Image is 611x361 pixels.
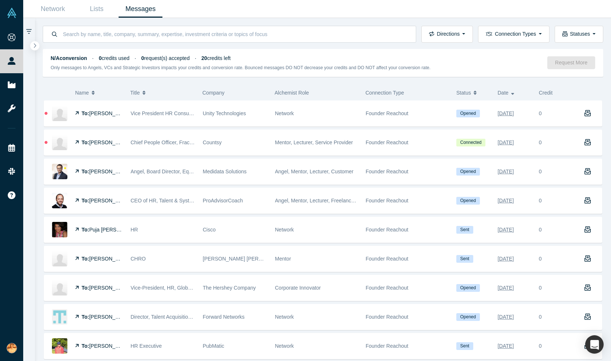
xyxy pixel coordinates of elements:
[82,343,89,349] strong: To:
[89,139,131,145] span: [PERSON_NAME]
[275,110,294,116] span: Network
[141,55,144,61] strong: 0
[275,227,294,233] span: Network
[366,110,408,116] span: Founder Reachout
[203,110,246,116] span: Unity Technologies
[498,85,531,100] button: Date
[456,168,480,176] span: Opened
[89,110,131,116] span: [PERSON_NAME]
[456,313,480,321] span: Opened
[131,139,292,145] span: Chief People Officer, Fractional HR Consultant, Startup People Advisor
[131,285,216,291] span: Vice-President, HR, Global Functions
[539,284,542,292] div: 0
[131,314,205,320] span: Director, Talent Acquisition & HR
[92,55,94,61] span: ·
[131,227,138,233] span: HR
[275,343,294,349] span: Network
[421,26,473,43] button: Directions
[366,139,408,145] span: Founder Reachout
[498,136,514,149] div: [DATE]
[52,309,67,325] img: Steve Pace's Profile Image
[131,198,225,203] span: CEO of HR, Talent & Systems Consulting
[498,252,514,265] div: [DATE]
[456,110,480,117] span: Opened
[135,55,136,61] span: ·
[99,55,102,61] strong: 0
[366,343,408,349] span: Founder Reachout
[119,0,162,18] a: Messages
[82,139,89,145] strong: To:
[366,285,408,291] span: Founder Reachout
[275,169,354,174] span: Angel, Mentor, Lecturer, Customer
[456,255,473,263] span: Sent
[82,285,89,291] strong: To:
[366,314,408,320] span: Founder Reachout
[89,343,131,349] span: [PERSON_NAME]
[456,197,480,205] span: Opened
[52,222,67,237] img: Puja Sehgal Jaspal's Profile Image
[498,107,514,120] div: [DATE]
[203,343,224,349] span: PubMatic
[52,280,67,295] img: Chris Scalia's Profile Image
[203,169,247,174] span: Medidata Solutions
[203,314,245,320] span: Forward Networks
[89,227,143,233] span: Puja [PERSON_NAME]
[456,85,471,100] span: Status
[51,65,431,70] small: Only messages to Angels, VCs and Strategic Investors impacts your credits and conversion rate. Bo...
[52,338,67,354] img: Swaroop Kulkarni's Profile Image
[456,85,490,100] button: Status
[131,343,162,349] span: HR Executive
[539,139,542,146] div: 0
[52,106,67,121] img: Scott Pitasky's Profile Image
[131,110,198,116] span: Vice President HR Consumer
[456,284,480,292] span: Opened
[498,194,514,207] div: [DATE]
[131,169,233,174] span: Angel, Board Director, Equity Advisor, CHRO
[203,285,256,291] span: The Hershey Company
[539,255,542,263] div: 0
[82,314,89,320] strong: To:
[539,342,542,350] div: 0
[89,256,131,262] span: [PERSON_NAME]
[456,226,473,234] span: Sent
[52,135,67,150] img: Seema Desai's Profile Image
[203,139,222,145] span: Countsy
[75,85,123,100] button: Name
[89,314,131,320] span: [PERSON_NAME]
[539,226,542,234] div: 0
[203,256,303,262] span: [PERSON_NAME] [PERSON_NAME] & Co.
[498,340,514,353] div: [DATE]
[7,343,17,353] img: Sumina Koiso's Account
[539,168,542,176] div: 0
[366,169,408,174] span: Founder Reachout
[498,165,514,178] div: [DATE]
[203,227,216,233] span: Cisco
[75,85,89,100] span: Name
[539,313,542,321] div: 0
[89,198,144,203] span: [PERSON_NAME]-SCP
[82,169,89,174] strong: To:
[130,85,195,100] button: Title
[275,256,291,262] span: Mentor
[82,198,89,203] strong: To:
[89,169,131,174] span: [PERSON_NAME]
[62,25,408,43] input: Search by name, title, company, summary, expertise, investment criteria or topics of focus
[51,55,87,61] strong: N/A conversion
[131,256,146,262] span: CHRO
[52,251,67,266] img: Elizabeth Wood's Profile Image
[89,285,131,291] span: [PERSON_NAME]
[555,26,603,43] button: Statuses
[539,110,542,117] div: 0
[478,26,549,43] button: Connection Types
[539,197,542,205] div: 0
[275,139,353,145] span: Mentor, Lecturer, Service Provider
[275,285,321,291] span: Corporate Innovator
[52,193,67,208] img: Yuri Kruman J.D. SHRM-SCP's Profile Image
[456,139,485,146] span: Connected
[366,198,408,203] span: Founder Reachout
[366,227,408,233] span: Founder Reachout
[203,198,243,203] span: ProAdvisorCoach
[366,256,408,262] span: Founder Reachout
[539,90,552,96] span: Credit
[82,110,89,116] strong: To:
